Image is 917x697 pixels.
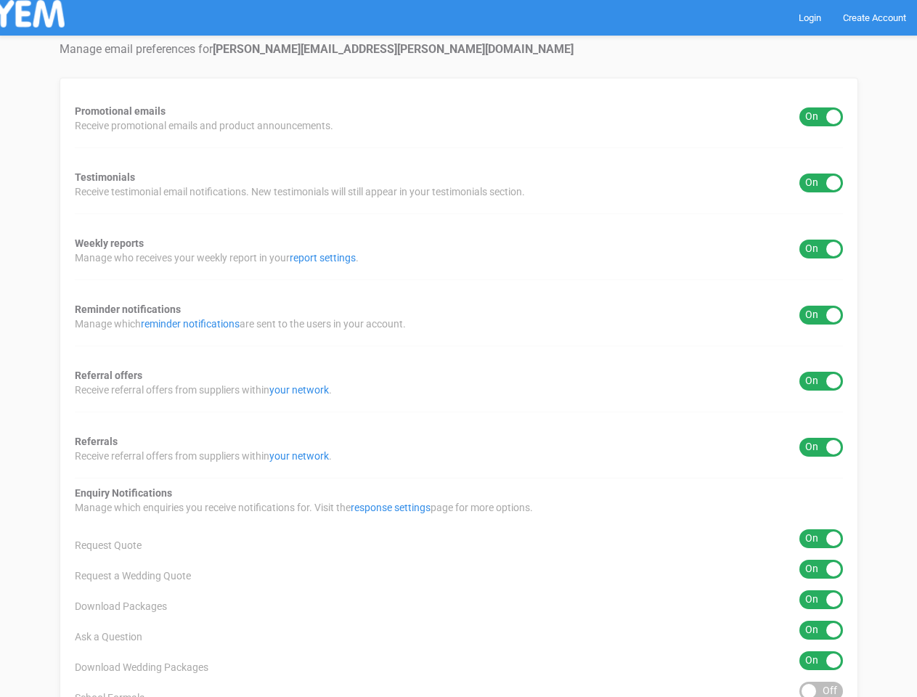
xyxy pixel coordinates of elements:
[75,487,172,499] strong: Enquiry Notifications
[75,105,166,117] strong: Promotional emails
[75,568,191,583] span: Request a Wedding Quote
[75,303,181,315] strong: Reminder notifications
[75,250,359,265] span: Manage who receives your weekly report in your .
[75,383,332,397] span: Receive referral offers from suppliers within .
[75,317,406,331] span: Manage which are sent to the users in your account.
[75,660,208,674] span: Download Wedding Packages
[269,450,329,462] a: your network
[213,42,574,56] strong: [PERSON_NAME][EMAIL_ADDRESS][PERSON_NAME][DOMAIN_NAME]
[75,500,533,515] span: Manage which enquiries you receive notifications for. Visit the page for more options.
[269,384,329,396] a: your network
[75,118,333,133] span: Receive promotional emails and product announcements.
[60,43,858,56] h4: Manage email preferences for
[75,629,142,644] span: Ask a Question
[75,171,135,183] strong: Testimonials
[75,370,142,381] strong: Referral offers
[75,538,142,553] span: Request Quote
[75,436,118,447] strong: Referrals
[141,318,240,330] a: reminder notifications
[75,237,144,249] strong: Weekly reports
[75,184,525,199] span: Receive testimonial email notifications. New testimonials will still appear in your testimonials ...
[75,449,332,463] span: Receive referral offers from suppliers within .
[290,252,356,264] a: report settings
[351,502,431,513] a: response settings
[75,599,167,614] span: Download Packages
